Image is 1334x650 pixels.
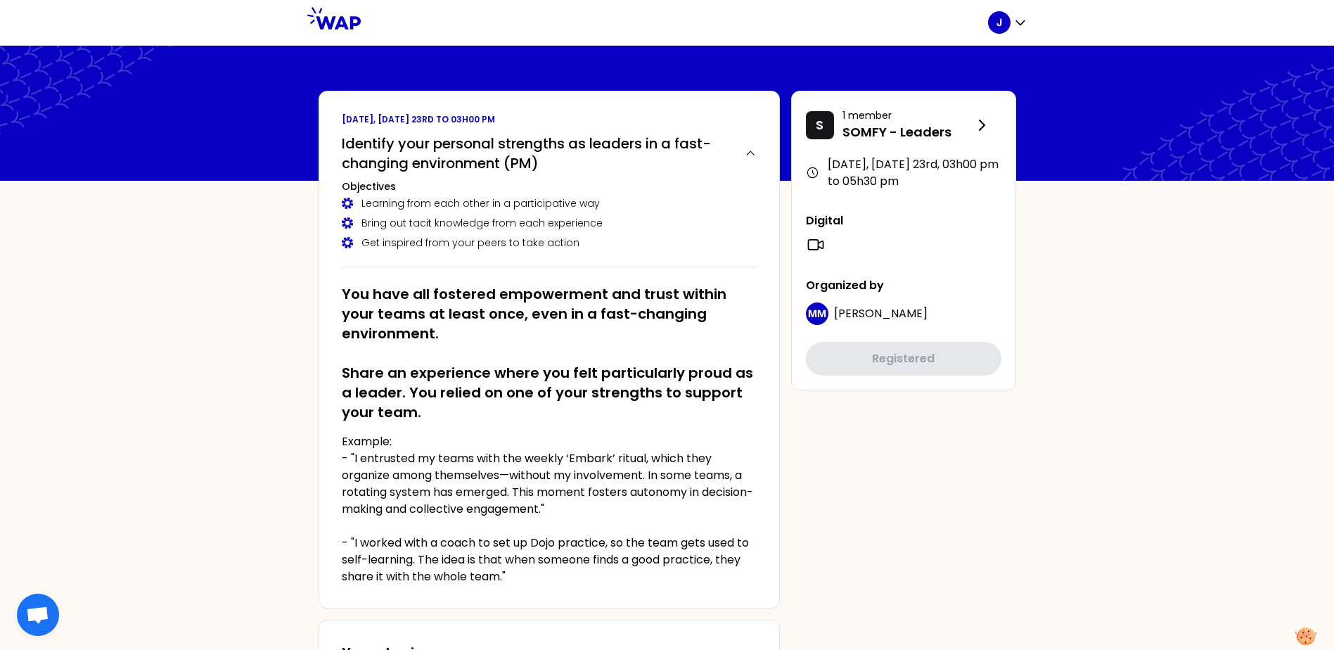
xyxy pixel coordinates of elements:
p: 1 member [842,108,973,122]
p: [DATE], [DATE] 23rd to 03h00 pm [342,114,757,125]
button: Registered [806,342,1001,376]
h3: Objectives [342,179,757,193]
p: J [996,15,1002,30]
p: Organized by [806,277,1001,294]
div: Learning from each other in a participative way [342,196,757,210]
p: MM [808,307,826,321]
button: Identify your personal strengths as leaders in a fast-changing environment (PM) [342,134,757,173]
div: Bring out tacit knowledge from each experience [342,216,757,230]
button: J [988,11,1027,34]
div: Ouvrir le chat [17,594,59,636]
span: [PERSON_NAME] [834,305,928,321]
p: Digital [806,212,1001,229]
p: S [816,115,823,135]
p: Example: - "I entrusted my teams with the weekly ‘Embark’ ritual, which they organize among thems... [342,433,757,585]
div: [DATE], [DATE] 23rd , 03h00 pm to 05h30 pm [806,156,1001,190]
div: Get inspired from your peers to take action [342,236,757,250]
h2: Identify your personal strengths as leaders in a fast-changing environment (PM) [342,134,733,173]
h2: You have all fostered empowerment and trust within your teams at least once, even in a fast-chang... [342,284,757,422]
p: SOMFY - Leaders [842,122,973,142]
